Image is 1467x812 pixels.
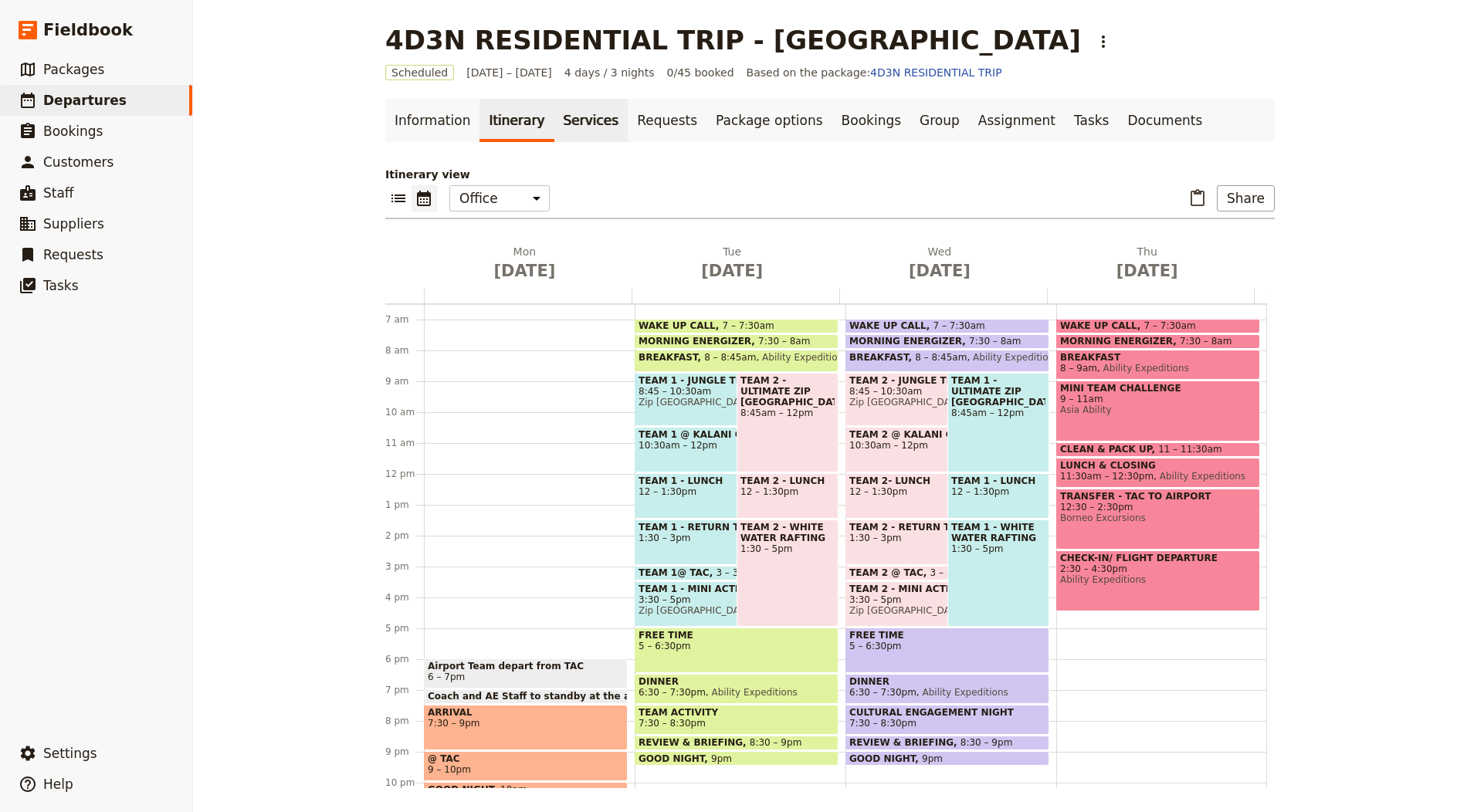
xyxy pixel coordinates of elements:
[1060,553,1256,563] span: CHECK-IN/ FLIGHT DEPARTURE
[639,429,804,440] span: TEAM 1 @ KALANI CAMPSITE
[849,630,1045,641] span: FREE TIME
[635,319,839,333] div: WAKE UP CALL7 – 7:30am
[1144,320,1196,331] span: 7 – 7:30am
[385,185,412,211] button: List view
[638,244,827,283] h2: Tue
[639,584,804,594] span: TEAM 1 - MINI ACTIVITY
[1056,381,1260,442] div: MINI TEAM CHALLENGE9 – 11amAsia Ability
[635,628,839,673] div: FREE TIME5 – 6:30pm
[428,672,465,682] span: 6 – 7pm
[1060,471,1154,482] span: 11:30am – 12:30pm
[849,522,1015,533] span: TEAM 2 - RETURN TO TAC
[951,408,1045,418] span: 8:45am – 12pm
[915,352,967,370] span: 8 – 8:45am
[845,736,1049,750] div: REVIEW & BRIEFING8:30 – 9pm
[635,674,839,704] div: DINNER6:30 – 7:30pmAbility Expeditions
[849,533,1015,543] span: 1:30 – 3pm
[845,566,1018,580] div: TEAM 2 @ TAC3 – 3:30pm
[635,373,808,426] div: TEAM 1 - JUNGLE TREKKING8:45 – 10:30amZip [GEOGRAPHIC_DATA]
[845,581,1018,627] div: TEAM 2 - MINI ACTIVITY3:30 – 5pmZip [GEOGRAPHIC_DATA]
[845,373,1018,426] div: TEAM 2 - JUNGLE TREKKING8:45 – 10:30amZip [GEOGRAPHIC_DATA]
[1180,336,1232,347] span: 7:30 – 8am
[849,352,915,363] span: BREAKFAST
[428,707,624,718] span: ARRIVAL
[969,336,1021,347] span: 7:30 – 8am
[849,375,1015,386] span: TEAM 2 - JUNGLE TREKKING
[740,475,835,486] span: TEAM 2 - LUNCH
[845,751,1049,766] div: GOOD NIGHT9pm
[635,581,808,627] div: TEAM 1 - MINI ACTIVITY3:30 – 5pmZip [GEOGRAPHIC_DATA]
[930,567,983,578] span: 3 – 3:30pm
[385,99,479,142] a: Information
[849,475,1015,486] span: TEAM 2- LUNCH
[740,522,835,543] span: TEAM 2 - WHITE WATER RAFTING
[1060,574,1256,585] span: Ability Expeditions
[1154,471,1245,482] span: Ability Expeditions
[947,473,1049,519] div: TEAM 1 - LUNCH12 – 1:30pm
[639,522,804,533] span: TEAM 1 - RETURN TO TAC
[1065,99,1119,142] a: Tasks
[1052,244,1242,283] h2: Thu
[951,522,1045,543] span: TEAM 1 - WHITE WATER RAFTING
[428,753,624,764] span: @ TAC
[1056,350,1260,380] div: BREAKFAST8 – 9amAbility Expeditions
[639,375,804,386] span: TEAM 1 - JUNGLE TREKKING
[635,473,808,519] div: TEAM 1 - LUNCH12 – 1:30pm
[849,737,960,748] span: REVIEW & BRIEFING
[849,429,1015,440] span: TEAM 2 @ KALANI CAMPSITE
[635,427,808,472] div: TEAM 1 @ KALANI CAMPSITE10:30am – 12pm
[1060,383,1256,394] span: MINI TEAM CHALLENGE
[628,99,706,142] a: Requests
[667,65,734,80] span: 0/45 booked
[635,705,839,735] div: TEAM ACTIVITY7:30 – 8:30pm
[632,244,839,289] button: Tue [DATE]
[1060,491,1256,502] span: TRANSFER - TAC TO AIRPORT
[385,560,424,573] div: 3 pm
[430,259,619,283] span: [DATE]
[428,784,500,794] span: GOOD NIGHT
[1046,244,1254,289] button: Thu [DATE]
[849,440,1015,451] span: 10:30am – 12pm
[756,352,848,370] span: Ability Expeditions
[43,19,133,42] span: Fieldbook
[1118,99,1211,142] a: Documents
[1060,460,1256,471] span: LUNCH & CLOSING
[845,244,1035,283] h2: Wed
[635,736,839,750] div: REVIEW & BRIEFING8:30 – 9pm
[639,386,804,397] span: 8:45 – 10:30am
[740,375,835,408] span: TEAM 2 - ULTIMATE ZIP [GEOGRAPHIC_DATA]
[43,185,74,201] span: Staff
[933,320,985,331] span: 7 – 7:30am
[385,65,454,80] span: Scheduled
[849,386,1015,397] span: 8:45 – 10:30am
[639,352,704,363] span: BREAKFAST
[706,99,832,142] a: Package options
[1056,458,1260,488] div: LUNCH & CLOSING11:30am – 12:30pmAbility Expeditions
[385,167,1275,182] p: Itinerary view
[424,705,628,750] div: ARRIVAL7:30 – 9pm
[750,737,802,748] span: 8:30 – 9pm
[385,776,424,789] div: 10 pm
[845,319,1049,333] div: WAKE UP CALL7 – 7:30am
[43,123,103,139] span: Bookings
[1097,363,1189,374] span: Ability Expeditions
[385,746,424,758] div: 9 pm
[1060,352,1256,363] span: BREAKFAST
[639,440,804,451] span: 10:30am – 12pm
[1056,334,1260,349] div: MORNING ENERGIZER7:30 – 8am
[845,427,1018,472] div: TEAM 2 @ KALANI CAMPSITE10:30am – 12pm
[1060,320,1144,331] span: WAKE UP CALL
[385,313,424,326] div: 7 am
[639,533,804,543] span: 1:30 – 3pm
[845,628,1049,673] div: FREE TIME5 – 6:30pm
[639,397,804,408] span: Zip [GEOGRAPHIC_DATA]
[424,751,628,781] div: @ TAC9 – 10pm
[639,753,711,763] span: GOOD NIGHT
[43,93,127,108] span: Departures
[430,244,619,283] h2: Mon
[1060,502,1256,513] span: 12:30 – 2:30pm
[922,753,943,763] span: 9pm
[951,475,1045,486] span: TEAM 1 - LUNCH
[639,737,750,748] span: REVIEW & BRIEFING
[747,65,1002,80] span: Based on the package:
